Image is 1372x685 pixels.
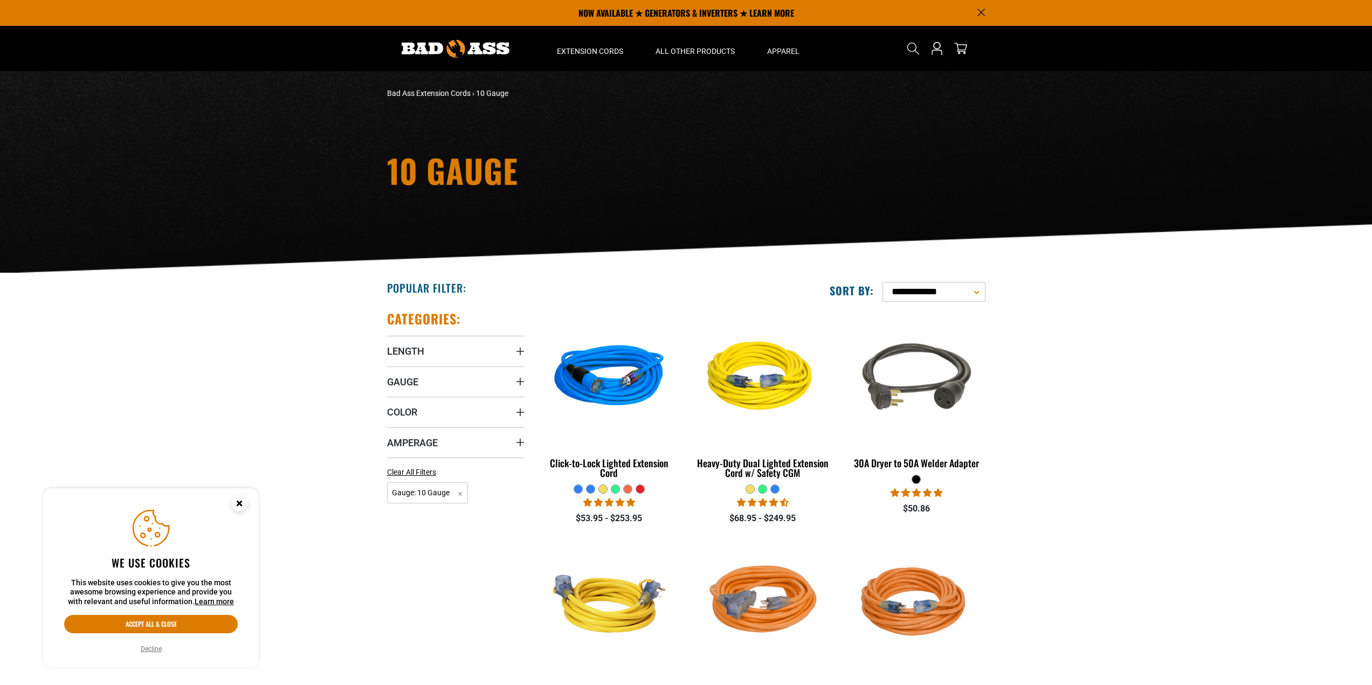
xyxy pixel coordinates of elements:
summary: All Other Products [639,26,751,71]
label: Sort by: [830,283,874,297]
div: $53.95 - $253.95 [541,512,678,525]
div: $50.86 [847,502,985,515]
p: This website uses cookies to give you the most awesome browsing experience and provide you with r... [64,578,238,607]
summary: Extension Cords [541,26,639,71]
summary: Length [387,336,525,366]
span: Extension Cords [557,46,623,56]
aside: Cookie Consent [43,488,259,668]
h2: Categories: [387,310,461,327]
div: Click-to-Lock Lighted Extension Cord [541,458,678,478]
a: yellow Heavy-Duty Dual Lighted Extension Cord w/ Safety CGM [694,310,831,484]
h1: 10 Gauge [387,154,781,186]
a: Clear All Filters [387,467,440,478]
span: Clear All Filters [387,468,436,476]
span: 5.00 stars [891,488,942,498]
img: yellow [541,541,677,665]
span: Apparel [767,46,799,56]
a: blue Click-to-Lock Lighted Extension Cord [541,310,678,484]
span: 4.87 stars [583,497,635,508]
div: 30A Dryer to 50A Welder Adapter [847,458,985,468]
button: Accept all & close [64,615,238,633]
span: › [472,89,474,98]
nav: breadcrumbs [387,88,781,99]
img: blue [541,316,677,440]
a: black 30A Dryer to 50A Welder Adapter [847,310,985,474]
span: Amperage [387,437,438,449]
summary: Gauge [387,366,525,397]
summary: Apparel [751,26,816,71]
a: Gauge: 10 Gauge [387,487,468,497]
span: 4.64 stars [737,497,789,508]
span: Length [387,345,424,357]
button: Decline [137,644,165,654]
span: Color [387,406,417,418]
img: orange [695,541,831,665]
img: Bad Ass Extension Cords [402,40,509,58]
div: Heavy-Duty Dual Lighted Extension Cord w/ Safety CGM [694,458,831,478]
div: $68.95 - $249.95 [694,512,831,525]
h2: We use cookies [64,556,238,570]
span: 10 Gauge [476,89,508,98]
span: All Other Products [656,46,735,56]
a: Learn more [195,597,234,606]
summary: Color [387,397,525,427]
a: Bad Ass Extension Cords [387,89,471,98]
span: Gauge [387,376,418,388]
img: yellow [695,316,831,440]
summary: Amperage [387,427,525,458]
span: Gauge: 10 Gauge [387,482,468,503]
img: black [849,316,984,440]
summary: Search [905,40,922,57]
h2: Popular Filter: [387,281,466,295]
img: orange [849,541,984,665]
